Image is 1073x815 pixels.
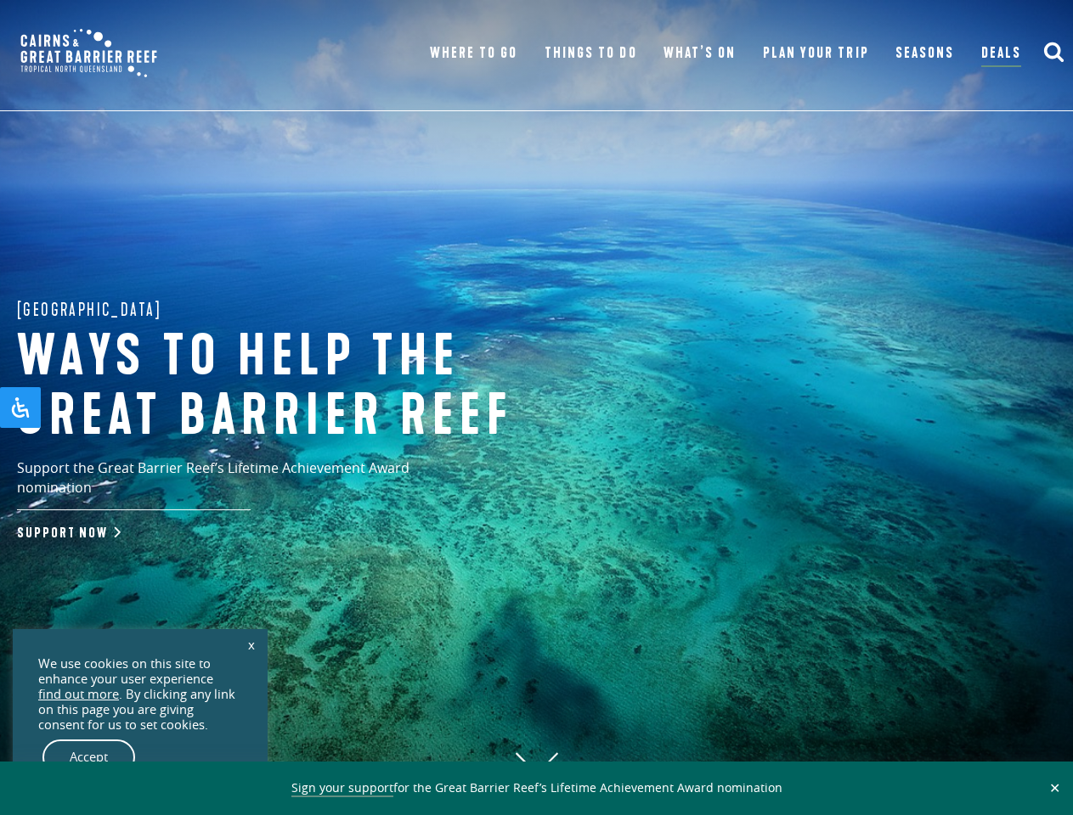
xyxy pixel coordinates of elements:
a: Plan Your Trip [763,42,869,65]
div: We use cookies on this site to enhance your user experience . By clicking any link on this page y... [38,656,242,733]
a: Where To Go [430,42,517,65]
h1: Ways to help the great barrier reef [17,328,578,446]
a: What’s On [664,42,736,65]
a: Support Now [17,525,117,542]
a: x [240,626,263,663]
img: CGBR-TNQ_dual-logo.svg [8,17,169,89]
button: Close [1045,780,1065,795]
span: for the Great Barrier Reef’s Lifetime Achievement Award nomination [291,779,782,797]
p: Support the Great Barrier Reef’s Lifetime Achievement Award nomination [17,458,484,510]
a: find out more [38,687,119,702]
svg: Open Accessibility Panel [10,397,31,418]
a: Seasons [895,42,954,65]
a: Deals [981,42,1021,67]
span: [GEOGRAPHIC_DATA] [17,296,162,323]
a: Accept [42,739,135,775]
a: Things To Do [545,42,636,65]
a: Sign your support [291,779,393,797]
